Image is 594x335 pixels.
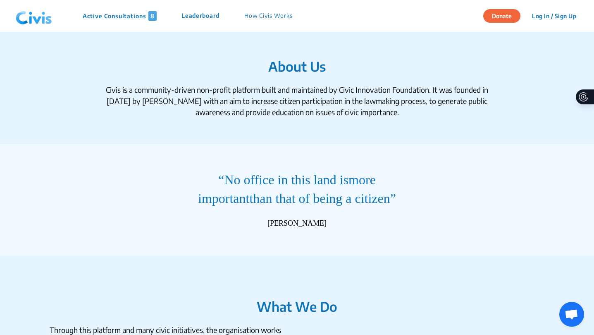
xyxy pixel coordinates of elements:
div: [PERSON_NAME] [267,218,327,229]
a: Donate [483,11,527,19]
h1: About Us [50,58,544,74]
div: Civis is a community-driven non-profit platform built and maintained by Civic Innovation Foundati... [99,84,496,118]
p: Active Consultations [83,11,157,21]
span: 8 [148,11,157,21]
h1: What We Do [50,282,544,314]
button: Donate [483,9,520,23]
q: No office in this land is than that of being a citizen [184,171,411,208]
img: navlogo.png [12,4,55,29]
p: Leaderboard [181,11,219,21]
div: Open chat [559,302,584,327]
button: Log In / Sign Up [527,10,582,22]
p: How Civis Works [244,11,293,21]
